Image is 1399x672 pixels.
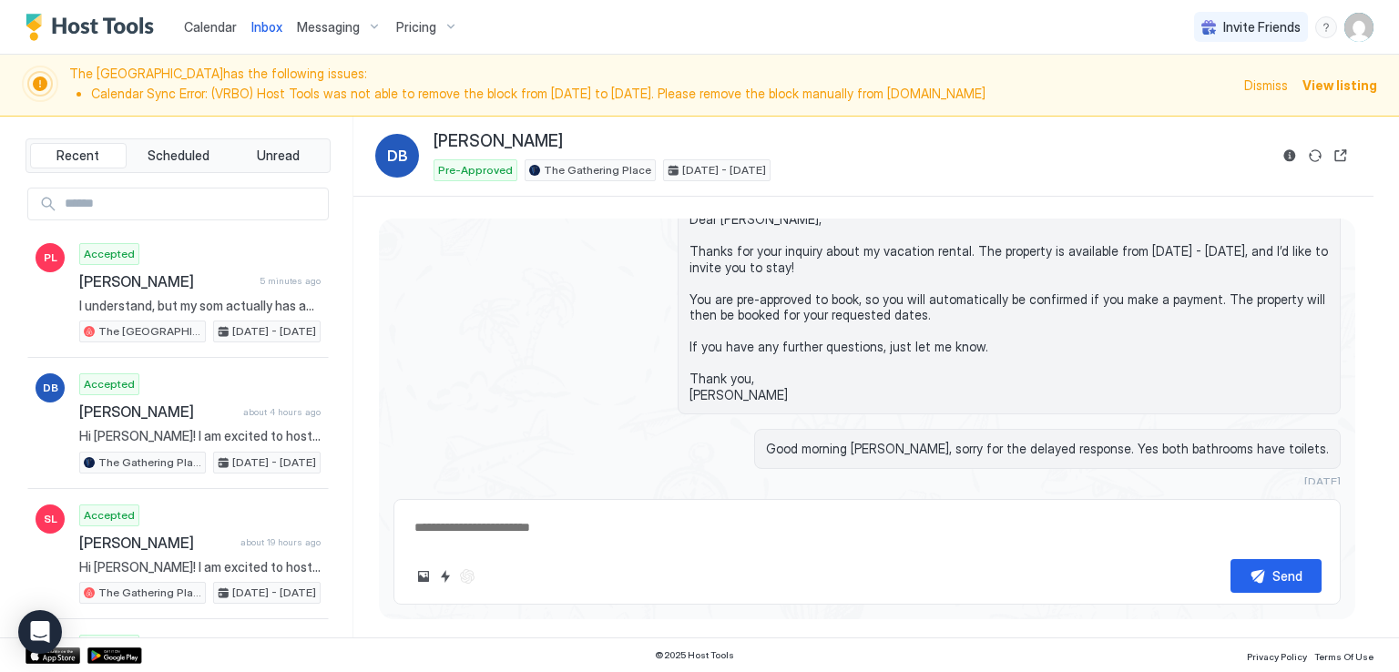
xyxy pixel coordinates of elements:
span: SL [44,511,57,527]
span: PL [44,249,57,266]
span: 5 minutes ago [260,275,321,287]
a: Terms Of Use [1314,646,1373,665]
span: Dear [PERSON_NAME], Thanks for your inquiry about my vacation rental. The property is available f... [689,211,1329,402]
button: Recent [30,143,127,168]
span: [DATE] - [DATE] [232,454,316,471]
span: [PERSON_NAME] [79,272,252,290]
span: Privacy Policy [1247,651,1307,662]
span: Scheduled [148,148,209,164]
span: Pricing [396,19,436,36]
span: DB [43,380,58,396]
span: [DATE] - [DATE] [232,323,316,340]
span: Pre-Approved [438,162,513,178]
div: User profile [1344,13,1373,42]
a: Host Tools Logo [26,14,162,41]
span: The [GEOGRAPHIC_DATA] [98,323,201,340]
span: Terms Of Use [1314,651,1373,662]
li: Calendar Sync Error: (VRBO) Host Tools was not able to remove the block from [DATE] to [DATE]. Pl... [91,86,1233,102]
span: about 19 hours ago [240,536,321,548]
button: Upload image [413,565,434,587]
span: © 2025 Host Tools [655,649,734,661]
a: App Store [26,647,80,664]
button: Unread [230,143,326,168]
span: Recent [56,148,99,164]
span: [DATE] - [DATE] [682,162,766,178]
a: Privacy Policy [1247,646,1307,665]
span: Accepted [84,376,135,392]
span: Hi [PERSON_NAME]! I am excited to host you at The Gathering Place! LOCATION: [STREET_ADDRESS] KEY... [79,559,321,575]
span: The Gathering Place [98,454,201,471]
div: Send [1272,566,1302,585]
span: [DATE] [1304,474,1341,488]
div: Dismiss [1244,76,1288,95]
div: tab-group [26,138,331,173]
span: [DATE] - [DATE] [232,585,316,601]
span: I understand, but my som actually has an air mattress we can put in the art room. It is only from... [79,298,321,314]
button: Reservation information [1279,145,1301,167]
a: Inbox [251,17,282,36]
span: Inbox [251,19,282,35]
a: Calendar [184,17,237,36]
button: Send [1231,559,1322,593]
span: Accepted [84,246,135,262]
span: [PERSON_NAME] [79,534,233,552]
button: Open reservation [1330,145,1352,167]
span: Messaging [297,19,360,36]
span: Accepted [84,507,135,524]
span: Invite Friends [1223,19,1301,36]
span: Calendar [184,19,237,35]
button: Quick reply [434,565,456,587]
input: Input Field [57,188,328,219]
button: Scheduled [130,143,227,168]
div: View listing [1302,76,1377,95]
span: Good morning [PERSON_NAME], sorry for the delayed response. Yes both bathrooms have toilets. [766,441,1329,457]
div: menu [1315,16,1337,38]
div: Open Intercom Messenger [18,610,62,654]
span: DB [387,145,408,167]
button: Sync reservation [1304,145,1326,167]
span: [PERSON_NAME] [434,131,563,152]
span: Hi [PERSON_NAME]! I am excited to host you at The Gathering Place! LOCATION: [STREET_ADDRESS] KEY... [79,428,321,444]
a: Google Play Store [87,647,142,664]
span: The Gathering Place [544,162,651,178]
span: Unread [257,148,300,164]
span: [PERSON_NAME] [79,402,236,421]
span: about 4 hours ago [243,406,321,418]
span: The Gathering Place [98,585,201,601]
span: The [GEOGRAPHIC_DATA] has the following issues: [69,66,1233,105]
